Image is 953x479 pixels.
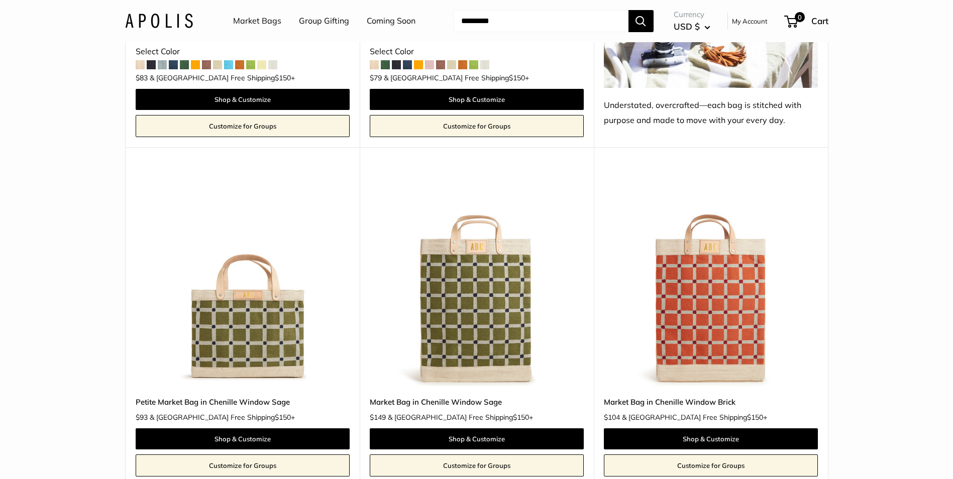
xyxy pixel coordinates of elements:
a: Shop & Customize [370,428,584,449]
a: Shop & Customize [370,89,584,110]
a: Market Bags [233,14,281,29]
img: Market Bag in Chenille Window Brick [604,172,818,386]
a: Group Gifting [299,14,349,29]
span: & [GEOGRAPHIC_DATA] Free Shipping + [150,414,295,421]
span: USD $ [674,21,700,32]
div: Understated, overcrafted—each bag is stitched with purpose and made to move with your every day. [604,98,818,128]
input: Search... [453,10,628,32]
span: & [GEOGRAPHIC_DATA] Free Shipping + [384,74,529,81]
a: Petite Market Bag in Chenille Window Sage [136,396,350,408]
a: Shop & Customize [136,89,350,110]
a: Petite Market Bag in Chenille Window SagePetite Market Bag in Chenille Window Sage [136,172,350,386]
a: Coming Soon [367,14,415,29]
span: & [GEOGRAPHIC_DATA] Free Shipping + [622,414,767,421]
span: $83 [136,73,148,82]
span: & [GEOGRAPHIC_DATA] Free Shipping + [388,414,533,421]
span: $79 [370,73,382,82]
a: Shop & Customize [136,428,350,449]
a: 0 Cart [785,13,828,29]
img: Market Bag in Chenille Window Sage [370,172,584,386]
span: $93 [136,413,148,422]
span: Cart [811,16,828,26]
a: Market Bag in Chenille Window Sage [370,396,584,408]
a: Customize for Groups [136,454,350,476]
span: $149 [370,413,386,422]
iframe: Sign Up via Text for Offers [8,441,108,471]
div: Select Color [370,44,584,59]
a: Customize for Groups [136,115,350,137]
span: $150 [509,73,525,82]
a: Market Bag in Chenille Window Brick [604,396,818,408]
span: $104 [604,413,620,422]
img: Apolis [125,14,193,28]
span: $150 [747,413,763,422]
span: $150 [275,413,291,422]
span: & [GEOGRAPHIC_DATA] Free Shipping + [150,74,295,81]
a: My Account [732,15,768,27]
span: 0 [794,12,804,22]
span: Currency [674,8,710,22]
img: Petite Market Bag in Chenille Window Sage [136,172,350,386]
button: USD $ [674,19,710,35]
a: Customize for Groups [370,115,584,137]
span: $150 [275,73,291,82]
a: Shop & Customize [604,428,818,449]
a: Market Bag in Chenille Window SageMarket Bag in Chenille Window Sage [370,172,584,386]
div: Select Color [136,44,350,59]
a: Market Bag in Chenille Window BrickMarket Bag in Chenille Window Brick [604,172,818,386]
a: Customize for Groups [604,454,818,476]
a: Customize for Groups [370,454,584,476]
span: $150 [513,413,529,422]
button: Search [628,10,654,32]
